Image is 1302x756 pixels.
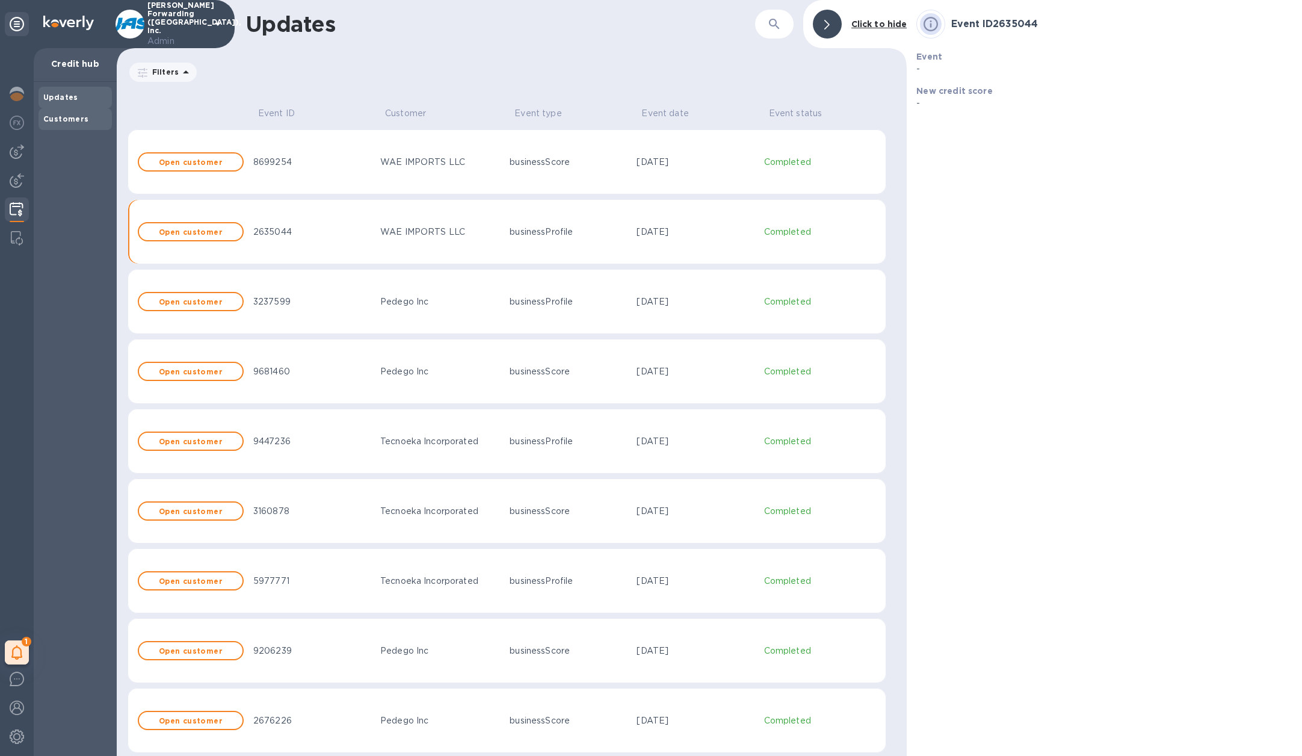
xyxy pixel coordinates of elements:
div: [DATE] [637,505,754,518]
div: Tecnoeka Incorporated [380,505,500,518]
p: Event type [514,107,561,120]
div: [DATE] [637,435,754,448]
b: Open customer [159,716,223,725]
h1: Updates [245,11,335,37]
div: [DATE] [637,575,754,587]
button: Open customer [138,152,244,172]
div: Pedego Inc [380,365,500,378]
p: Completed [764,365,877,378]
span: Event ID [258,107,310,120]
button: Open customer [138,432,244,451]
b: Open customer [159,158,223,167]
p: Credit hub [43,58,107,70]
div: businessScore [510,365,627,378]
p: Event ID [258,107,295,120]
div: Tecnoeka Incorporated [380,435,500,448]
p: - [916,63,1099,75]
div: businessProfile [510,435,627,448]
b: Open customer [159,367,223,376]
div: 9447236 [253,435,371,448]
button: Open customer [138,362,244,381]
div: 3237599 [253,296,371,308]
div: 2676226 [253,714,371,727]
b: Open customer [159,437,223,446]
b: New credit score [916,86,992,96]
div: Tecnoeka Incorporated [380,575,500,587]
div: businessProfile [510,226,627,238]
p: Event status [769,107,822,120]
p: Completed [764,226,877,238]
p: Completed [764,645,877,657]
span: Event date [641,107,704,120]
b: Open customer [159,297,223,306]
b: Updates [43,93,78,102]
img: Logo [43,16,94,30]
p: Event date [641,107,688,120]
b: Open customer [159,228,223,237]
div: [DATE] [637,226,754,238]
div: 9681460 [253,365,371,378]
b: Open customer [159,646,223,655]
img: Foreign exchange [10,116,24,130]
div: [DATE] [637,156,754,169]
span: Event status [769,107,838,120]
p: Customer [385,107,426,120]
p: [PERSON_NAME] Forwarding ([GEOGRAPHIC_DATA]), Inc. [147,1,208,48]
div: businessProfile [510,296,627,308]
button: Open customer [138,711,244,730]
span: Event type [514,107,577,120]
p: - [916,97,1099,110]
span: 1 [22,637,31,646]
img: Credit hub [10,202,23,217]
div: [DATE] [637,645,754,657]
h3: Event ID2635044 [951,19,1292,30]
div: businessScore [510,156,627,169]
div: Pedego Inc [380,296,500,308]
div: [DATE] [637,296,754,308]
button: Open customer [138,292,244,311]
div: 5977771 [253,575,371,587]
p: Completed [764,156,877,169]
button: Open customer [138,222,244,241]
span: Customer [385,107,442,120]
div: 9206239 [253,645,371,657]
p: Completed [764,435,877,448]
div: Pedego Inc [380,714,500,727]
div: businessScore [510,645,627,657]
b: Event [916,52,942,61]
div: Pedego Inc [380,645,500,657]
div: 3160878 [253,505,371,518]
div: Unpin categories [5,12,29,36]
button: Open customer [138,501,244,521]
p: Completed [764,714,877,727]
p: Completed [764,296,877,308]
div: businessScore [510,505,627,518]
p: Completed [764,575,877,587]
b: Open customer [159,507,223,516]
p: Filters [147,67,179,77]
div: [DATE] [637,365,754,378]
div: businessProfile [510,575,627,587]
b: Open customer [159,577,223,586]
div: [DATE] [637,714,754,727]
p: Admin [147,35,208,48]
p: Completed [764,505,877,518]
div: WAE IMPORTS LLC [380,156,500,169]
button: Open customer [138,641,244,660]
b: Customers [43,114,89,123]
b: Click to hide [851,19,907,29]
div: 8699254 [253,156,371,169]
button: Open customer [138,571,244,590]
div: businessScore [510,714,627,727]
div: WAE IMPORTS LLC [380,226,500,238]
div: 2635044 [253,226,371,238]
